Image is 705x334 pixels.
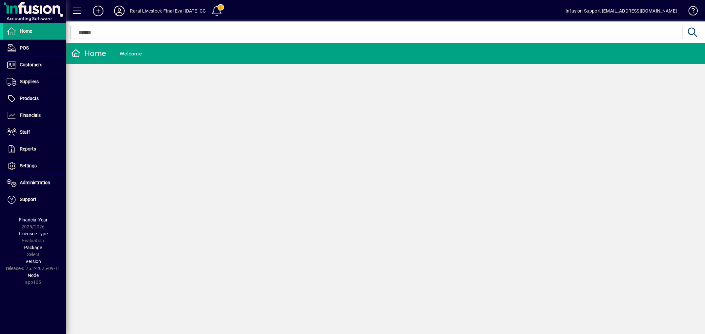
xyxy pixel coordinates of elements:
[25,259,41,264] span: Version
[20,146,36,151] span: Reports
[3,191,66,208] a: Support
[3,90,66,107] a: Products
[20,113,41,118] span: Financials
[88,5,109,17] button: Add
[566,6,677,16] div: Infusion Support [EMAIL_ADDRESS][DOMAIN_NAME]
[20,79,39,84] span: Suppliers
[3,40,66,56] a: POS
[20,197,36,202] span: Support
[28,273,39,278] span: Node
[684,1,697,23] a: Knowledge Base
[19,217,48,222] span: Financial Year
[3,175,66,191] a: Administration
[3,57,66,73] a: Customers
[3,74,66,90] a: Suppliers
[120,49,142,59] div: Welcome
[71,48,106,59] div: Home
[130,6,206,16] div: Rural Livestock FInal Eval [DATE] CG
[20,129,30,135] span: Staff
[3,107,66,124] a: Financials
[19,231,48,236] span: Licensee Type
[3,158,66,174] a: Settings
[3,124,66,141] a: Staff
[20,163,37,168] span: Settings
[20,180,50,185] span: Administration
[3,141,66,157] a: Reports
[20,62,42,67] span: Customers
[20,45,29,50] span: POS
[24,245,42,250] span: Package
[109,5,130,17] button: Profile
[20,96,39,101] span: Products
[20,28,32,34] span: Home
